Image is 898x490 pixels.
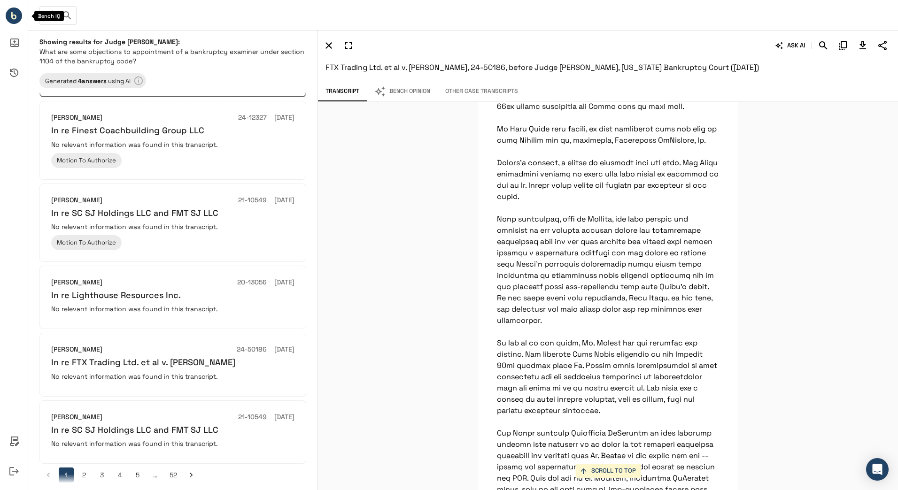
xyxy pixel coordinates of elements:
p: No relevant information was found in this transcript. [51,304,294,314]
button: page 1 [59,467,74,482]
button: ASK AI [774,38,807,54]
span: Generated using AI [39,77,136,85]
h6: 21-10549 [238,195,267,206]
span: Motion To Authorize [51,156,122,164]
button: Bench Opinion [367,82,438,101]
p: No relevant information was found in this transcript. [51,372,294,381]
h6: In re FTX Trading Ltd. et al v. [PERSON_NAME] [51,357,294,367]
p: No relevant information was found in this transcript. [51,439,294,448]
h6: [DATE] [274,195,294,206]
p: No relevant information was found in this transcript. [51,140,294,149]
h6: [DATE] [274,412,294,422]
button: Search [815,38,831,54]
h6: In re Finest Coachbuilding Group LLC [51,125,294,136]
button: Other Case Transcripts [438,82,526,101]
h6: 20-13056 [237,277,267,288]
h6: [PERSON_NAME] [51,277,102,288]
h6: In re SC SJ Holdings LLC and FMT SJ LLC [51,424,294,435]
button: Go to page 5 [130,467,145,482]
b: 4 answer s [78,77,107,85]
p: What are some objections to appointment of a bankruptcy examiner under section 1104 of the bankru... [39,47,306,66]
button: Go to page 3 [94,467,109,482]
button: Go to page 4 [112,467,127,482]
div: Bench IQ [34,11,64,21]
h6: [DATE] [274,113,294,123]
button: Go to next page [184,467,199,482]
h6: 24-50186 [237,345,267,355]
div: Motion To Authorize [51,153,122,168]
h6: In re SC SJ Holdings LLC and FMT SJ LLC [51,207,294,218]
h6: [DATE] [274,277,294,288]
div: … [148,470,163,480]
h6: Showing results for Judge [PERSON_NAME]: [39,38,306,46]
span: FTX Trading Ltd. et al v. [PERSON_NAME], 24-50186, before Judge [PERSON_NAME], [US_STATE] Bankrup... [325,62,759,72]
button: Copy Citation [835,38,851,54]
button: Transcript [318,82,367,101]
button: SCROLL TO TOP [575,464,641,478]
h6: [DATE] [274,345,294,355]
h6: [PERSON_NAME] [51,113,102,123]
button: Go to page 2 [77,467,92,482]
button: Download Transcript [855,38,871,54]
h6: [PERSON_NAME] [51,345,102,355]
div: Learn more about your results [39,73,146,88]
h6: [PERSON_NAME] [51,195,102,206]
nav: pagination navigation [39,467,306,482]
h6: In re Lighthouse Resources Inc. [51,290,294,300]
button: Go to page 52 [166,467,181,482]
span: Motion To Authorize [51,238,122,246]
h6: 21-10549 [238,412,267,422]
h6: 24-12327 [238,113,267,123]
button: Share Transcript [875,38,890,54]
div: Motion To Authorize [51,235,122,250]
h6: [PERSON_NAME] [51,412,102,422]
div: Open Intercom Messenger [866,458,889,481]
p: No relevant information was found in this transcript. [51,222,294,231]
